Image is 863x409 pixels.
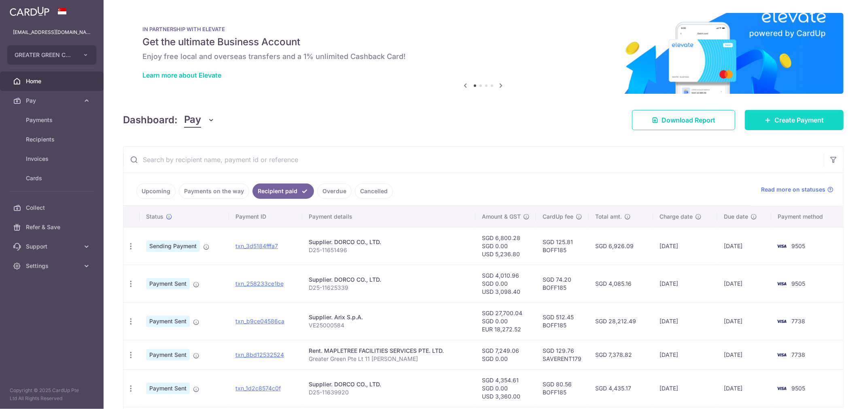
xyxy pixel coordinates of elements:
[136,183,176,199] a: Upcoming
[10,6,49,16] img: CardUp
[761,186,825,194] span: Read more on statuses
[717,340,771,369] td: [DATE]
[26,135,79,143] span: Recipients
[146,240,200,252] span: Sending Payment
[184,112,201,128] span: Pay
[717,369,771,407] td: [DATE]
[653,227,717,265] td: [DATE]
[536,265,589,302] td: SGD 74.20 BOFF185
[13,28,91,36] p: [EMAIL_ADDRESS][DOMAIN_NAME]
[235,385,281,392] a: txn_1d2c8574c0f
[791,351,805,358] span: 7738
[662,115,715,125] span: Download Report
[309,380,469,388] div: Supplier. DORCO CO., LTD.
[26,242,79,251] span: Support
[595,213,622,221] span: Total amt.
[355,183,393,199] a: Cancelled
[774,115,824,125] span: Create Payment
[791,242,805,249] span: 9505
[235,351,284,358] a: txn_8bd12532524
[717,302,771,340] td: [DATE]
[142,52,824,61] h6: Enjoy free local and overseas transfers and a 1% unlimited Cashback Card!
[774,384,790,393] img: Bank Card
[309,246,469,254] p: D25-11651496
[536,369,589,407] td: SGD 80.56 BOFF185
[26,77,79,85] span: Home
[589,302,653,340] td: SGD 28,212.49
[26,262,79,270] span: Settings
[229,206,302,227] th: Payment ID
[142,71,221,79] a: Learn more about Elevate
[632,110,735,130] a: Download Report
[536,340,589,369] td: SGD 129.76 SAVERENT179
[235,242,278,249] a: txn_3d5184fffa7
[7,45,96,65] button: GREATER GREEN COMPANY PTE. LTD.
[123,147,824,173] input: Search by recipient name, payment id or reference
[589,340,653,369] td: SGD 7,378.82
[26,116,79,124] span: Payments
[774,350,790,360] img: Bank Card
[482,213,521,221] span: Amount & GST
[309,388,469,396] p: D25-11639920
[142,26,824,32] p: IN PARTNERSHIP WITH ELEVATE
[146,316,190,327] span: Payment Sent
[146,278,190,289] span: Payment Sent
[146,213,163,221] span: Status
[123,113,178,127] h4: Dashboard:
[653,369,717,407] td: [DATE]
[26,174,79,182] span: Cards
[475,369,536,407] td: SGD 4,354.61 SGD 0.00 USD 3,360.00
[717,265,771,302] td: [DATE]
[543,213,573,221] span: CardUp fee
[589,227,653,265] td: SGD 6,926.09
[774,241,790,251] img: Bank Card
[146,349,190,361] span: Payment Sent
[589,265,653,302] td: SGD 4,085.16
[717,227,771,265] td: [DATE]
[791,318,805,325] span: 7738
[589,369,653,407] td: SGD 4,435.17
[142,36,824,48] h5: Get the ultimate Business Account
[309,284,469,292] p: D25-11625339
[309,355,469,363] p: Greater Green Pte Lt 11 [PERSON_NAME]
[252,183,314,199] a: Recipient paid
[235,280,284,287] a: txn_258233ce1be
[317,183,352,199] a: Overdue
[653,265,717,302] td: [DATE]
[475,340,536,369] td: SGD 7,249.06 SGD 0.00
[745,110,844,130] a: Create Payment
[309,238,469,246] div: Supplier. DORCO CO., LTD.
[774,279,790,289] img: Bank Card
[235,318,284,325] a: txn_b9ce04586ca
[771,206,843,227] th: Payment method
[26,155,79,163] span: Invoices
[309,313,469,321] div: Supplier. Arix S.p.A.
[26,97,79,105] span: Pay
[475,227,536,265] td: SGD 6,800.28 SGD 0.00 USD 5,236.80
[26,223,79,231] span: Refer & Save
[536,302,589,340] td: SGD 512.45 BOFF185
[309,347,469,355] div: Rent. MAPLETREE FACILITIES SERVICES PTE. LTD.
[653,340,717,369] td: [DATE]
[123,13,844,94] img: Renovation banner
[309,276,469,284] div: Supplier. DORCO CO., LTD.
[184,112,215,128] button: Pay
[791,385,805,392] span: 9505
[475,265,536,302] td: SGD 4,010.96 SGD 0.00 USD 3,098.40
[774,316,790,326] img: Bank Card
[302,206,475,227] th: Payment details
[724,213,748,221] span: Due date
[309,321,469,329] p: VE25000584
[26,204,79,212] span: Collect
[146,383,190,394] span: Payment Sent
[536,227,589,265] td: SGD 125.81 BOFF185
[791,280,805,287] span: 9505
[15,51,74,59] span: GREATER GREEN COMPANY PTE. LTD.
[179,183,249,199] a: Payments on the way
[659,213,693,221] span: Charge date
[653,302,717,340] td: [DATE]
[475,302,536,340] td: SGD 27,700.04 SGD 0.00 EUR 18,272.52
[761,186,833,194] a: Read more on statuses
